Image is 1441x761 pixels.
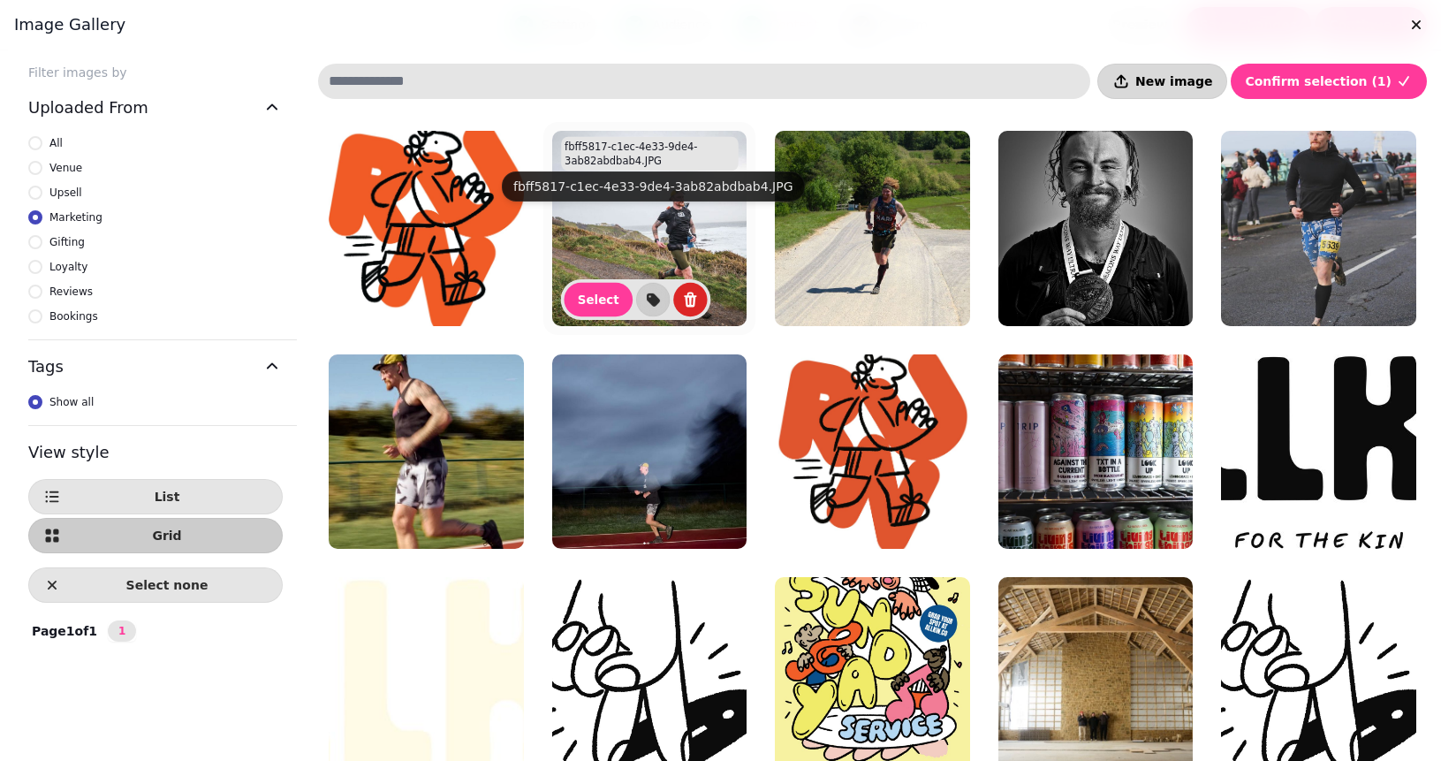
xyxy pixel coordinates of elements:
[28,440,283,465] h3: View style
[115,626,129,636] span: 1
[49,283,93,301] span: Reviews
[775,354,970,550] img: Screenshot 2025-08-18 at 10.06.36.png
[49,159,82,177] span: Venue
[998,354,1194,550] img: 056-John Knight - Allkin Tap - 8-5-25 - WEB.jpg
[25,622,104,640] p: Page 1 of 1
[49,393,94,411] span: Show all
[552,354,747,550] img: Screenshot 2025-08-18 at 14.05.11.png
[66,529,268,542] span: Grid
[14,14,1427,35] h3: Image gallery
[28,393,283,425] div: Tags
[49,134,63,152] span: All
[28,567,283,603] button: Select none
[14,64,297,81] label: Filter images by
[1221,354,1416,550] img: allkin-logo [+ tagline]-1 (1).png
[28,479,283,514] button: List
[1231,64,1427,99] button: Confirm selection (1)
[49,258,87,276] span: Loyalty
[108,620,136,642] nav: Pagination
[329,131,524,326] img: Asset 4.png
[329,354,524,550] img: Screenshot 2025-08-18 at 14.34.49.png
[28,81,283,134] button: Uploaded From
[673,282,707,316] button: delete
[28,134,283,339] div: Uploaded From
[66,579,268,591] span: Select none
[1135,75,1212,88] span: New image
[998,131,1194,326] img: db4dd786-bf16-46ed-827b-d6a7ea6efa0a.JPG
[108,620,136,642] button: 1
[1221,131,1416,326] img: c815befa-b026-4974-951b-21454a83ff3a.JPG
[502,171,805,202] div: fbff5817-c1ec-4e33-9de4-3ab82abdbab4.JPG
[66,491,268,503] span: List
[564,282,633,316] button: Select
[552,131,747,326] img: fbff5817-c1ec-4e33-9de4-3ab82abdbab4.JPG
[28,518,283,553] button: Grid
[775,131,970,326] img: e6770e1b-3006-43f5-831c-097d9aa568c1.JPG
[1245,75,1392,88] span: Confirm selection ( 1 )
[1097,64,1227,99] button: New image
[28,340,283,393] button: Tags
[49,209,102,226] span: Marketing
[49,308,98,325] span: Bookings
[577,293,618,305] span: Select
[49,233,85,251] span: Gifting
[49,184,82,202] span: Upsell
[565,141,734,168] p: fbff5817-c1ec-4e33-9de4-3ab82abdbab4.JPG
